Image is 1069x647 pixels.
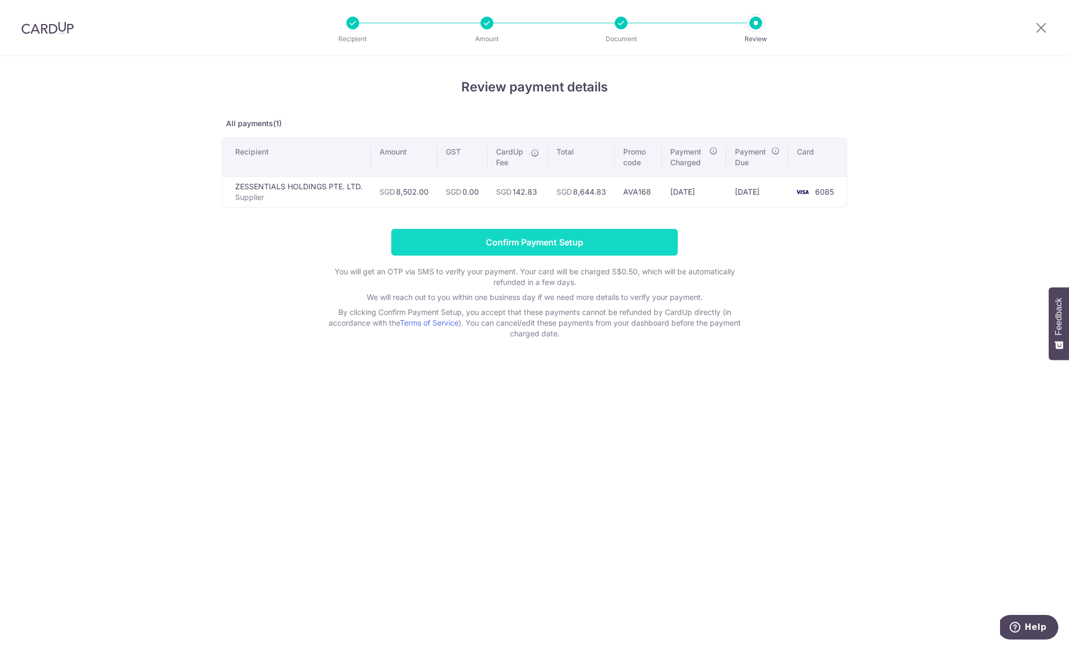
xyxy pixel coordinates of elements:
span: Feedback [1054,298,1064,335]
td: 142.83 [487,176,548,207]
p: We will reach out to you within one business day if we need more details to verify your payment. [321,292,748,303]
img: <span class="translation_missing" title="translation missing: en.account_steps.new_confirm_form.b... [792,186,813,198]
p: Amount [447,34,526,44]
span: 6085 [815,187,834,196]
th: Promo code [615,138,662,176]
span: Payment Charged [670,147,706,168]
p: By clicking Confirm Payment Setup, you accept that these payments cannot be refunded by CardUp di... [321,307,748,339]
p: All payments(1) [222,118,847,129]
span: CardUp Fee [496,147,525,168]
th: GST [437,138,487,176]
td: [DATE] [662,176,726,207]
th: Card [788,138,847,176]
td: 0.00 [437,176,487,207]
th: Total [548,138,615,176]
p: Review [716,34,795,44]
span: SGD [556,187,572,196]
td: ZESSENTIALS HOLDINGS PTE. LTD. [222,176,371,207]
th: Recipient [222,138,371,176]
p: Document [582,34,661,44]
td: 8,644.83 [548,176,615,207]
td: [DATE] [726,176,788,207]
iframe: Opens a widget where you can find more information [1000,615,1058,642]
p: Recipient [313,34,392,44]
th: Amount [371,138,437,176]
span: SGD [446,187,461,196]
input: Confirm Payment Setup [391,229,678,256]
button: Feedback - Show survey [1049,287,1069,360]
td: 8,502.00 [371,176,437,207]
p: Supplier [235,192,362,203]
td: AVA168 [615,176,662,207]
span: SGD [379,187,395,196]
a: Terms of Service [400,318,459,327]
span: SGD [496,187,512,196]
p: You will get an OTP via SMS to verify your payment. Your card will be charged S$0.50, which will ... [321,266,748,288]
span: Payment Due [735,147,768,168]
h4: Review payment details [222,78,847,97]
img: CardUp [21,21,74,34]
